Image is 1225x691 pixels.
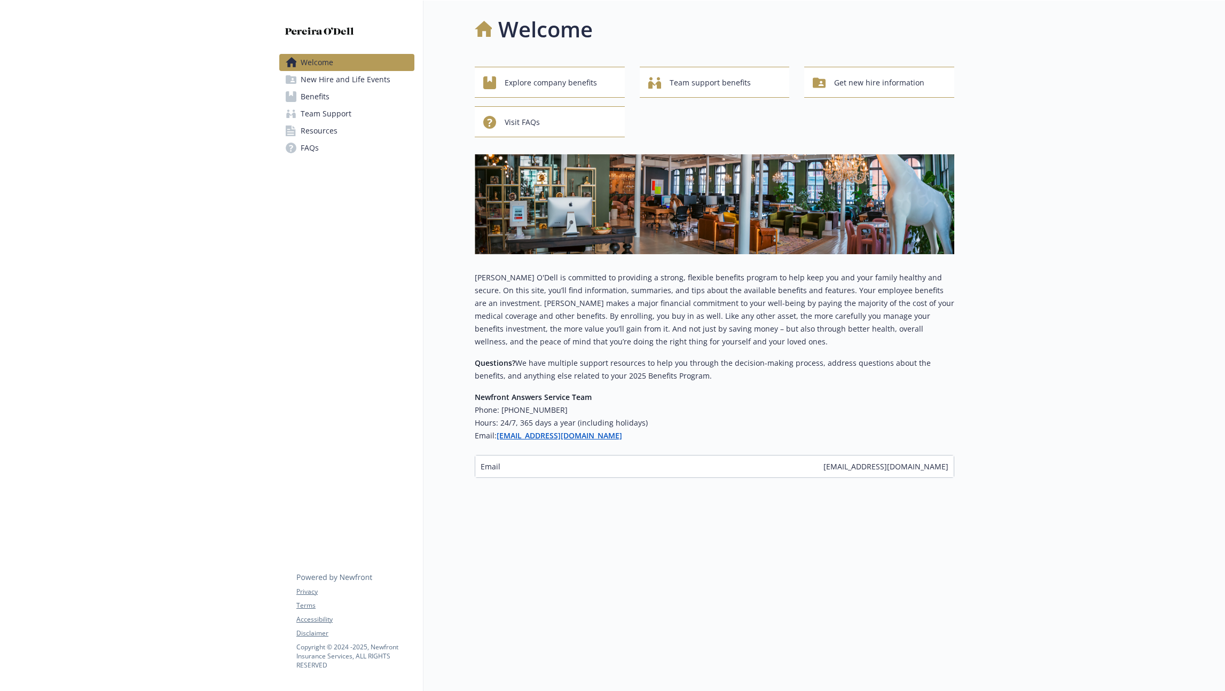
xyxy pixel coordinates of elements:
[481,461,500,472] span: Email
[475,417,954,429] h6: Hours: 24/7, 365 days a year (including holidays)​
[670,73,751,93] span: Team support benefits
[296,642,414,670] p: Copyright © 2024 - 2025 , Newfront Insurance Services, ALL RIGHTS RESERVED
[505,73,597,93] span: Explore company benefits
[475,154,954,254] img: overview page banner
[296,601,414,610] a: Terms
[475,67,625,98] button: Explore company benefits
[475,106,625,137] button: Visit FAQs
[475,392,592,402] strong: Newfront Answers Service Team
[301,122,337,139] span: Resources
[279,54,414,71] a: Welcome
[296,587,414,596] a: Privacy
[804,67,954,98] button: Get new hire information
[497,430,622,441] a: [EMAIL_ADDRESS][DOMAIN_NAME]
[640,67,790,98] button: Team support benefits
[505,112,540,132] span: Visit FAQs
[301,71,390,88] span: New Hire and Life Events
[475,271,954,348] p: [PERSON_NAME] O'Dell is committed to providing a strong, flexible benefits program to help keep y...
[834,73,924,93] span: Get new hire information
[279,88,414,105] a: Benefits
[301,88,329,105] span: Benefits
[823,461,948,472] span: [EMAIL_ADDRESS][DOMAIN_NAME]
[301,105,351,122] span: Team Support
[475,358,515,368] strong: Questions?
[475,404,954,417] h6: Phone: [PHONE_NUMBER]
[301,54,333,71] span: Welcome
[279,71,414,88] a: New Hire and Life Events
[301,139,319,156] span: FAQs
[475,429,954,442] h6: Email:
[296,629,414,638] a: Disclaimer
[296,615,414,624] a: Accessibility
[279,122,414,139] a: Resources
[498,13,593,45] h1: Welcome
[279,105,414,122] a: Team Support
[279,139,414,156] a: FAQs
[475,357,954,382] p: We have multiple support resources to help you through the decision-making process, address quest...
